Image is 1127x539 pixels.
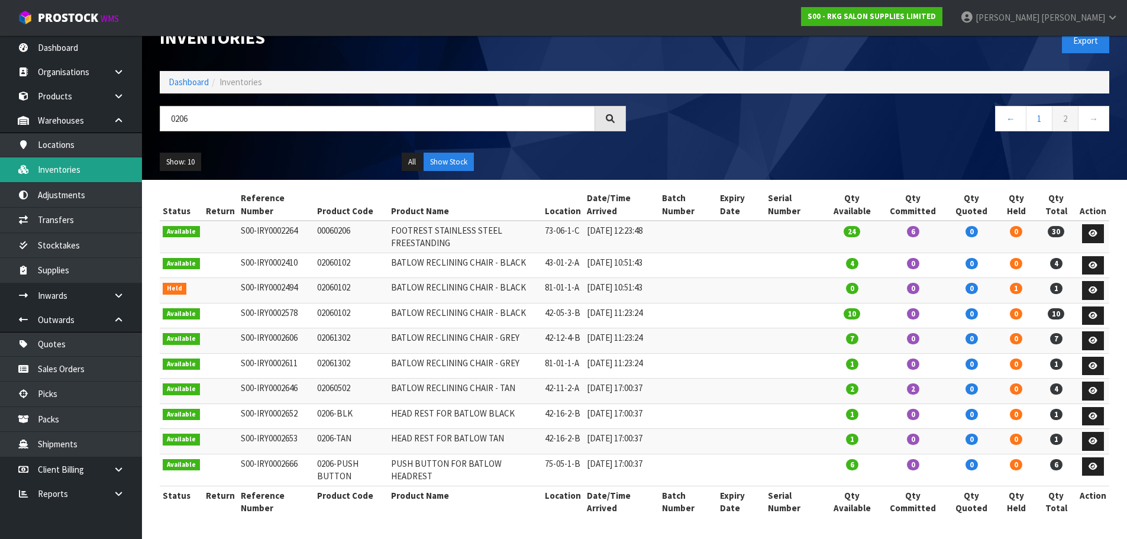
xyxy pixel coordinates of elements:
[844,226,860,237] span: 24
[388,353,542,379] td: BATLOW RECLINING CHAIR - GREY
[1078,106,1109,131] a: →
[846,283,858,294] span: 0
[1010,409,1022,420] span: 0
[965,333,978,344] span: 0
[388,189,542,221] th: Product Name
[659,189,718,221] th: Batch Number
[314,221,388,253] td: 00060206
[846,258,858,269] span: 4
[163,409,200,421] span: Available
[965,283,978,294] span: 0
[314,429,388,454] td: 0206-TAN
[101,13,119,24] small: WMS
[965,308,978,319] span: 0
[542,379,584,404] td: 42-11-2-A
[1077,189,1109,221] th: Action
[238,353,315,379] td: S00-IRY0002611
[238,454,315,486] td: S00-IRY0002666
[765,486,824,517] th: Serial Number
[542,429,584,454] td: 42-16-2-B
[844,308,860,319] span: 10
[1052,106,1078,131] a: 2
[388,221,542,253] td: FOOTREST STAINLESS STEEL FREESTANDING
[169,76,209,88] a: Dashboard
[238,328,315,354] td: S00-IRY0002606
[1010,333,1022,344] span: 0
[584,379,658,404] td: [DATE] 17:00:37
[584,454,658,486] td: [DATE] 17:00:37
[1048,226,1064,237] span: 30
[965,258,978,269] span: 0
[717,189,765,221] th: Expiry Date
[584,429,658,454] td: [DATE] 17:00:37
[907,434,919,445] span: 0
[965,434,978,445] span: 0
[584,221,658,253] td: [DATE] 12:23:48
[907,359,919,370] span: 0
[1010,226,1022,237] span: 0
[907,459,919,470] span: 0
[1010,383,1022,395] span: 0
[907,226,919,237] span: 6
[824,189,880,221] th: Qty Available
[424,153,474,172] button: Show Stock
[1010,308,1022,319] span: 0
[314,303,388,328] td: 02060102
[997,189,1035,221] th: Qty Held
[946,486,997,517] th: Qty Quoted
[907,308,919,319] span: 0
[314,189,388,221] th: Product Code
[907,409,919,420] span: 0
[402,153,422,172] button: All
[160,106,595,131] input: Search inventories
[846,383,858,395] span: 2
[163,258,200,270] span: Available
[238,404,315,429] td: S00-IRY0002652
[388,278,542,304] td: BATLOW RECLINING CHAIR - BLACK
[542,328,584,354] td: 42-12-4-B
[965,359,978,370] span: 0
[584,278,658,304] td: [DATE] 10:51:43
[388,454,542,486] td: PUSH BUTTON FOR BATLOW HEADREST
[1010,434,1022,445] span: 0
[1010,459,1022,470] span: 0
[995,106,1026,131] a: ←
[163,459,200,471] span: Available
[965,459,978,470] span: 0
[1010,258,1022,269] span: 0
[314,328,388,354] td: 02061302
[1050,434,1063,445] span: 1
[644,106,1110,135] nav: Page navigation
[163,359,200,370] span: Available
[846,434,858,445] span: 1
[965,409,978,420] span: 0
[846,409,858,420] span: 1
[1050,459,1063,470] span: 6
[163,308,200,320] span: Available
[18,10,33,25] img: cube-alt.png
[1035,486,1077,517] th: Qty Total
[163,383,200,395] span: Available
[907,258,919,269] span: 0
[1062,28,1109,53] button: Export
[542,404,584,429] td: 42-16-2-B
[584,189,658,221] th: Date/Time Arrived
[1050,409,1063,420] span: 1
[765,189,824,221] th: Serial Number
[542,221,584,253] td: 73-06-1-C
[314,278,388,304] td: 02060102
[1050,383,1063,395] span: 4
[238,189,315,221] th: Reference Number
[1035,189,1077,221] th: Qty Total
[542,454,584,486] td: 75-05-1-B
[808,11,936,21] strong: S00 - RKG SALON SUPPLIES LIMITED
[965,383,978,395] span: 0
[160,28,626,47] h1: Inventories
[314,379,388,404] td: 02060502
[542,353,584,379] td: 81-01-1-A
[314,486,388,517] th: Product Code
[1048,308,1064,319] span: 10
[1050,283,1063,294] span: 1
[846,359,858,370] span: 1
[388,253,542,278] td: BATLOW RECLINING CHAIR - BLACK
